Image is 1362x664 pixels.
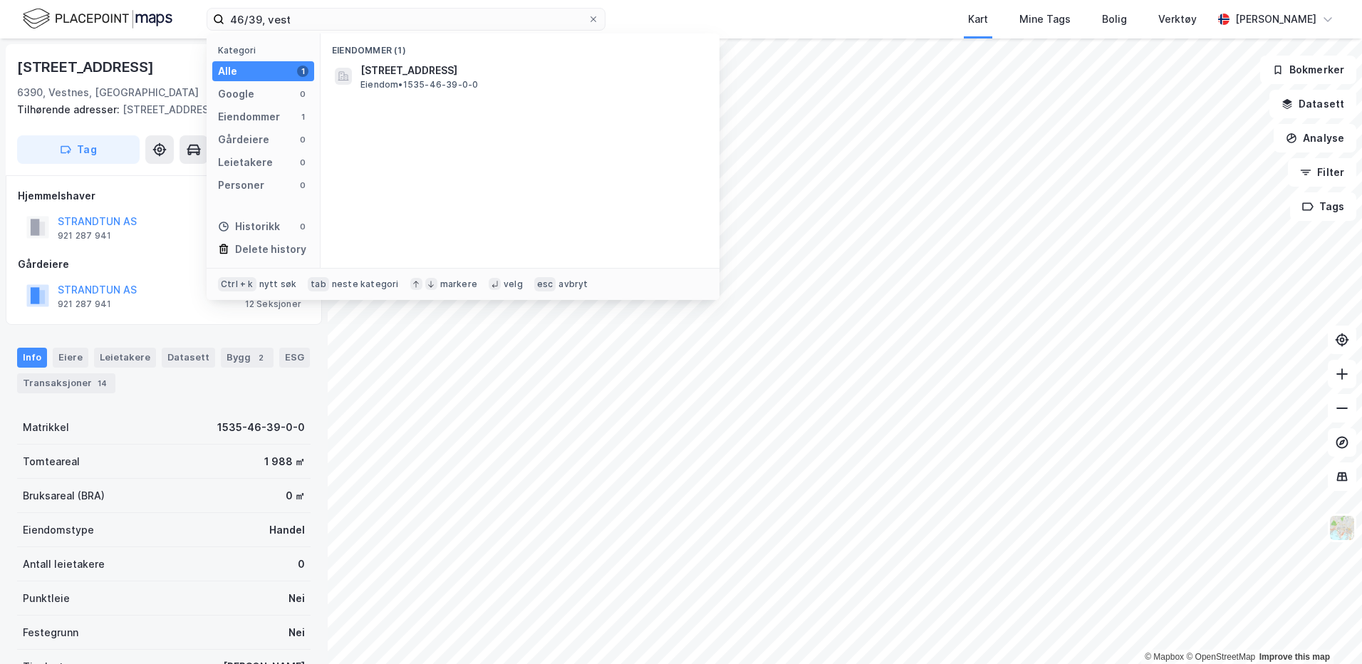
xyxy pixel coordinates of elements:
[221,348,274,368] div: Bygg
[1186,652,1255,662] a: OpenStreetMap
[279,348,310,368] div: ESG
[1288,158,1356,187] button: Filter
[23,590,70,607] div: Punktleie
[23,419,69,436] div: Matrikkel
[218,63,237,80] div: Alle
[17,101,299,118] div: [STREET_ADDRESS]
[1158,11,1197,28] div: Verktøy
[17,135,140,164] button: Tag
[1290,192,1356,221] button: Tags
[17,84,199,101] div: 6390, Vestnes, [GEOGRAPHIC_DATA]
[360,62,702,79] span: [STREET_ADDRESS]
[235,241,306,258] div: Delete history
[218,131,269,148] div: Gårdeiere
[297,66,308,77] div: 1
[245,299,301,310] div: 12 Seksjoner
[23,624,78,641] div: Festegrunn
[218,108,280,125] div: Eiendommer
[298,556,305,573] div: 0
[17,373,115,393] div: Transaksjoner
[968,11,988,28] div: Kart
[18,256,310,273] div: Gårdeiere
[95,376,110,390] div: 14
[1145,652,1184,662] a: Mapbox
[264,453,305,470] div: 1 988 ㎡
[254,351,268,365] div: 2
[23,522,94,539] div: Eiendomstype
[58,230,111,242] div: 921 287 941
[1291,596,1362,664] iframe: Chat Widget
[440,279,477,290] div: markere
[288,590,305,607] div: Nei
[288,624,305,641] div: Nei
[1259,652,1330,662] a: Improve this map
[218,277,256,291] div: Ctrl + k
[504,279,523,290] div: velg
[218,45,314,56] div: Kategori
[162,348,215,368] div: Datasett
[534,277,556,291] div: esc
[1291,596,1362,664] div: Kontrollprogram for chat
[217,419,305,436] div: 1535-46-39-0-0
[17,56,157,78] div: [STREET_ADDRESS]
[218,218,280,235] div: Historikk
[23,453,80,470] div: Tomteareal
[224,9,588,30] input: Søk på adresse, matrikkel, gårdeiere, leietakere eller personer
[218,177,264,194] div: Personer
[23,556,105,573] div: Antall leietakere
[360,79,478,90] span: Eiendom • 1535-46-39-0-0
[1260,56,1356,84] button: Bokmerker
[321,33,719,59] div: Eiendommer (1)
[297,157,308,168] div: 0
[1329,514,1356,541] img: Z
[297,134,308,145] div: 0
[1102,11,1127,28] div: Bolig
[297,111,308,123] div: 1
[18,187,310,204] div: Hjemmelshaver
[58,299,111,310] div: 921 287 941
[297,88,308,100] div: 0
[308,277,329,291] div: tab
[558,279,588,290] div: avbryt
[218,154,273,171] div: Leietakere
[53,348,88,368] div: Eiere
[1269,90,1356,118] button: Datasett
[218,85,254,103] div: Google
[94,348,156,368] div: Leietakere
[286,487,305,504] div: 0 ㎡
[17,103,123,115] span: Tilhørende adresser:
[1019,11,1071,28] div: Mine Tags
[259,279,297,290] div: nytt søk
[297,180,308,191] div: 0
[17,348,47,368] div: Info
[23,487,105,504] div: Bruksareal (BRA)
[1235,11,1316,28] div: [PERSON_NAME]
[23,6,172,31] img: logo.f888ab2527a4732fd821a326f86c7f29.svg
[297,221,308,232] div: 0
[269,522,305,539] div: Handel
[332,279,399,290] div: neste kategori
[1274,124,1356,152] button: Analyse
